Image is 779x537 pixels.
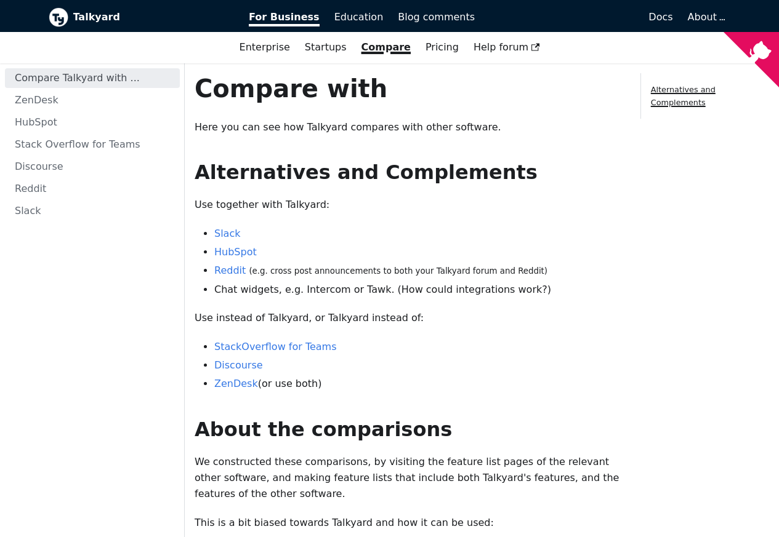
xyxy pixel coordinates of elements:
[195,119,621,135] p: Here you can see how Talkyard compares with other software.
[195,73,621,104] h1: Compare with
[648,11,672,23] span: Docs
[195,160,621,185] h2: Alternatives and Complements
[334,11,384,23] span: Education
[195,197,621,213] p: Use together with Talkyard:
[390,7,482,28] a: Blog comments
[49,7,68,27] img: Talkyard logo
[398,11,475,23] span: Blog comments
[5,201,180,221] a: Slack
[474,41,540,53] span: Help forum
[5,113,180,132] a: HubSpot
[249,266,547,276] small: (e.g. cross post announcements to both your Talkyard forum and Reddit)
[214,376,621,392] li: (or use both)
[73,9,232,25] b: Talkyard
[249,11,320,26] span: For Business
[688,11,724,23] a: About
[232,37,297,58] a: Enterprise
[195,417,621,442] h2: About the comparisons
[241,7,327,28] a: For Business
[327,7,391,28] a: Education
[195,310,621,326] p: Use instead of Talkyard, or Talkyard instead of:
[297,37,354,58] a: Startups
[5,157,180,177] a: Discourse
[5,90,180,110] a: ZenDesk
[214,359,263,371] a: Discourse
[5,179,180,199] a: Reddit
[418,37,466,58] a: Pricing
[214,265,246,276] a: Reddit
[195,454,621,503] p: We constructed these comparisons, by visiting the feature list pages of the relevant other softwa...
[214,378,258,389] a: ZenDesk
[361,41,411,53] a: Compare
[651,85,716,107] a: Alternatives and Complements
[466,37,547,58] a: Help forum
[214,341,337,352] a: StackOverflow for Teams
[214,228,240,239] a: Slack
[49,7,232,27] a: Talkyard logoTalkyard
[195,515,621,531] p: This is a bit biased towards Talkyard and how it can be used:
[5,68,180,88] a: Compare Talkyard with ...
[482,7,680,28] a: Docs
[5,135,180,154] a: Stack Overflow for Teams
[214,246,257,258] a: HubSpot
[214,282,621,298] li: Chat widgets, e.g. Intercom or Tawk. (How could integrations work?)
